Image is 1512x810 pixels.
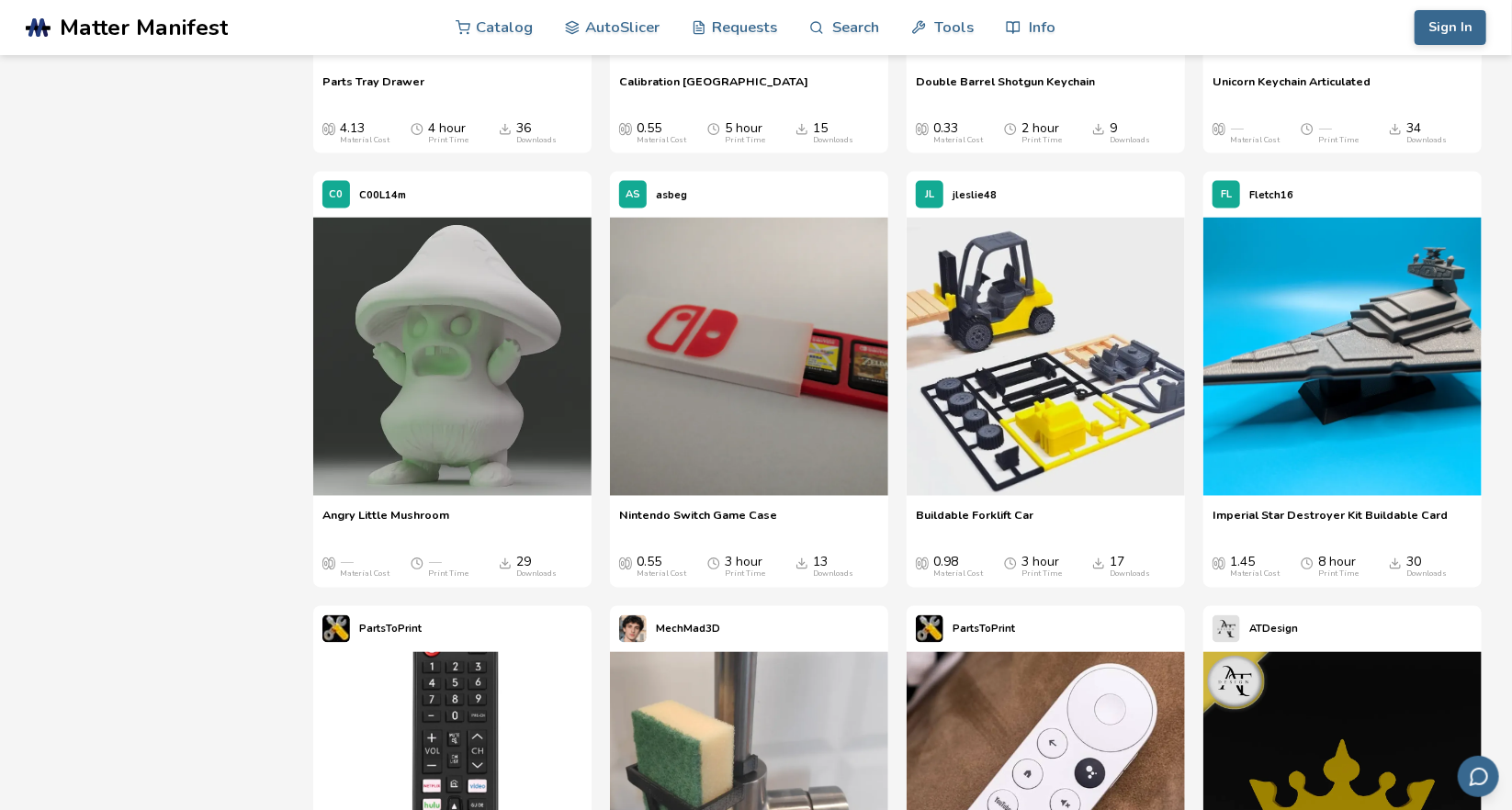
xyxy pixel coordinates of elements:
div: Material Cost [340,136,389,145]
span: Downloads [1389,556,1402,570]
div: 29 [516,556,557,579]
span: Average Cost [1213,556,1225,570]
a: Unicorn Keychain Articulated [1213,74,1371,102]
p: Fletch16 [1249,186,1293,205]
div: Downloads [516,570,557,579]
div: 0.98 [933,556,983,579]
div: 34 [1406,121,1447,145]
a: Double Barrel Shotgun Keychain [916,74,1095,102]
div: 4 hour [428,121,468,145]
div: Print Time [1021,136,1062,145]
div: Material Cost [637,136,686,145]
a: Buildable Forklift Car [916,509,1033,536]
span: Calibration [GEOGRAPHIC_DATA] [619,74,808,102]
span: AS [626,189,640,201]
span: Average Cost [1213,121,1225,136]
p: ATDesign [1249,620,1298,639]
span: — [1318,121,1331,136]
div: Material Cost [637,570,686,579]
div: Material Cost [1230,136,1280,145]
span: Downloads [499,556,512,570]
img: PartsToPrint's profile [916,615,943,643]
img: ATDesign's profile [1213,615,1240,643]
div: 3 hour [725,556,765,579]
div: Material Cost [1230,570,1280,579]
span: Average Print Time [411,121,423,136]
span: C0 [329,189,343,201]
div: Print Time [1318,570,1359,579]
span: Matter Manifest [60,15,228,40]
div: 36 [516,121,557,145]
div: 4.13 [340,121,389,145]
div: Material Cost [933,136,983,145]
span: FL [1221,189,1232,201]
div: Print Time [428,136,468,145]
p: C00L14m [359,186,406,205]
button: Sign In [1415,10,1486,45]
a: MechMad3D's profileMechMad3D [610,606,729,652]
p: jleslie48 [953,186,997,205]
p: PartsToPrint [359,620,422,639]
div: Material Cost [340,570,389,579]
span: Downloads [499,121,512,136]
span: Downloads [795,556,808,570]
span: — [340,556,353,570]
span: Downloads [1092,556,1105,570]
div: 0.55 [637,556,686,579]
div: Downloads [813,570,853,579]
div: Downloads [1110,136,1150,145]
a: Parts Tray Drawer [322,74,424,102]
img: PartsToPrint's profile [322,615,350,643]
span: Average Print Time [1004,121,1017,136]
div: Downloads [1110,570,1150,579]
div: 17 [1110,556,1150,579]
span: — [428,556,441,570]
div: 9 [1110,121,1150,145]
div: Downloads [1406,136,1447,145]
p: asbeg [656,186,687,205]
a: ATDesign's profileATDesign [1203,606,1307,652]
span: — [1230,121,1243,136]
span: Average Cost [619,121,632,136]
div: Downloads [516,136,557,145]
p: PartsToPrint [953,620,1015,639]
img: MechMad3D's profile [619,615,647,643]
div: 5 hour [725,121,765,145]
span: Downloads [1389,121,1402,136]
a: Nintendo Switch Game Case [619,509,777,536]
a: Imperial Star Destroyer Kit Buildable Card [1213,509,1448,536]
div: Print Time [725,136,765,145]
button: Send feedback via email [1458,756,1499,797]
a: Angry Little Mushroom [322,509,449,536]
span: JL [925,189,934,201]
a: PartsToPrint's profilePartsToPrint [313,606,431,652]
span: Average Print Time [1004,556,1017,570]
span: Downloads [1092,121,1105,136]
div: 3 hour [1021,556,1062,579]
span: Downloads [795,121,808,136]
div: 0.55 [637,121,686,145]
div: 15 [813,121,853,145]
span: Average Print Time [707,121,720,136]
div: Downloads [813,136,853,145]
span: Average Print Time [707,556,720,570]
div: 13 [813,556,853,579]
div: Material Cost [933,570,983,579]
div: 0.33 [933,121,983,145]
div: Print Time [428,570,468,579]
span: Average Cost [916,121,929,136]
div: Print Time [725,570,765,579]
span: Average Cost [619,556,632,570]
div: Print Time [1318,136,1359,145]
p: MechMad3D [656,620,720,639]
div: 8 hour [1318,556,1359,579]
div: 30 [1406,556,1447,579]
span: Average Cost [916,556,929,570]
span: Average Print Time [1301,556,1314,570]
